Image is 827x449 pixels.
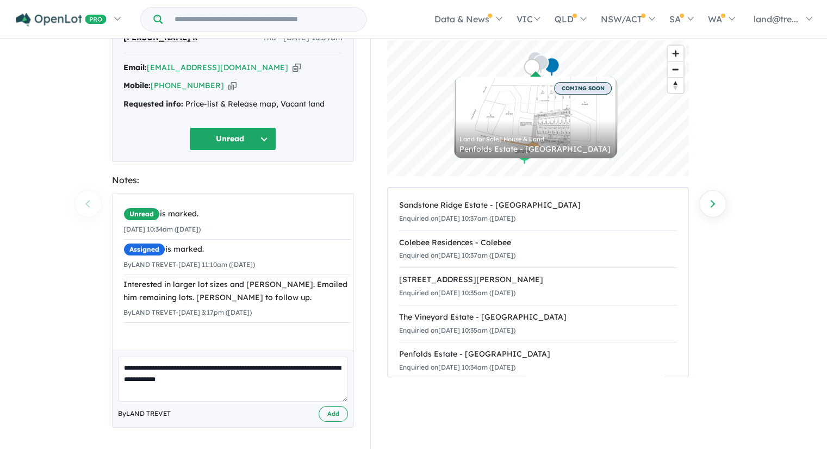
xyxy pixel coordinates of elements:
small: Enquiried on [DATE] 10:37am ([DATE]) [399,214,515,222]
button: Add [319,406,348,422]
small: Enquiried on [DATE] 10:35am ([DATE]) [399,289,515,297]
small: Enquiried on [DATE] 10:34am ([DATE]) [399,363,515,371]
div: Map marker [543,57,559,77]
div: Map marker [524,59,540,79]
div: Penfolds Estate - [GEOGRAPHIC_DATA] [399,348,677,361]
div: The Vineyard Estate - [GEOGRAPHIC_DATA] [399,311,677,324]
span: COMING SOON [554,82,612,95]
div: Map marker [527,51,543,71]
div: is marked. [123,243,351,256]
button: Zoom out [668,61,683,77]
a: Sandstone Ridge Estate - [GEOGRAPHIC_DATA]Enquiried on[DATE] 10:37am ([DATE]) [399,194,677,231]
span: By LAND TREVET [118,408,171,419]
span: Zoom out [668,62,683,77]
span: Assigned [123,243,165,256]
a: [PHONE_NUMBER] [151,80,224,90]
div: Notes: [112,173,354,188]
a: [EMAIL_ADDRESS][DOMAIN_NAME] [147,63,288,72]
a: [STREET_ADDRESS][PERSON_NAME]Enquiried on[DATE] 10:35am ([DATE]) [399,267,677,305]
button: Reset bearing to north [668,77,683,93]
div: Sandstone Ridge Estate - [GEOGRAPHIC_DATA] [399,199,677,212]
button: Unread [189,127,276,151]
a: COMING SOON Land for Sale | House & Land Penfolds Estate - [GEOGRAPHIC_DATA] [454,77,617,158]
div: Colebee Residences - Colebee [399,236,677,250]
small: By LAND TREVET - [DATE] 11:10am ([DATE]) [123,260,255,269]
div: is marked. [123,208,351,221]
div: Price-list & Release map, Vacant land [123,98,343,111]
small: [DATE] 10:34am ([DATE]) [123,225,201,233]
strong: Email: [123,63,147,72]
span: Reset bearing to north [668,78,683,93]
canvas: Map [387,40,689,176]
strong: Requested info: [123,99,183,109]
strong: Mobile: [123,80,151,90]
button: Copy [228,80,237,91]
a: Colebee Residences - ColebeeEnquiried on[DATE] 10:37am ([DATE]) [399,230,677,269]
span: Unread [123,208,160,221]
button: Copy [293,62,301,73]
div: Interested in larger lot sizes and [PERSON_NAME]. Emailed him remaining lots. [PERSON_NAME] to fo... [123,278,351,304]
div: [STREET_ADDRESS][PERSON_NAME] [399,273,677,286]
small: Enquiried on [DATE] 10:35am ([DATE]) [399,326,515,334]
div: Land for Sale | House & Land [459,136,612,142]
input: Try estate name, suburb, builder or developer [165,8,364,31]
img: Openlot PRO Logo White [16,13,107,27]
small: By LAND TREVET - [DATE] 3:17pm ([DATE]) [123,308,252,316]
div: Penfolds Estate - [GEOGRAPHIC_DATA] [459,145,612,153]
div: Map marker [532,54,549,74]
span: land@tre... [754,14,798,24]
small: Enquiried on [DATE] 10:37am ([DATE]) [399,251,515,259]
a: Penfolds Estate - [GEOGRAPHIC_DATA]Enquiried on[DATE] 10:34am ([DATE]) [399,342,677,380]
a: The Vineyard Estate - [GEOGRAPHIC_DATA]Enquiried on[DATE] 10:35am ([DATE]) [399,305,677,343]
button: Zoom in [668,46,683,61]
